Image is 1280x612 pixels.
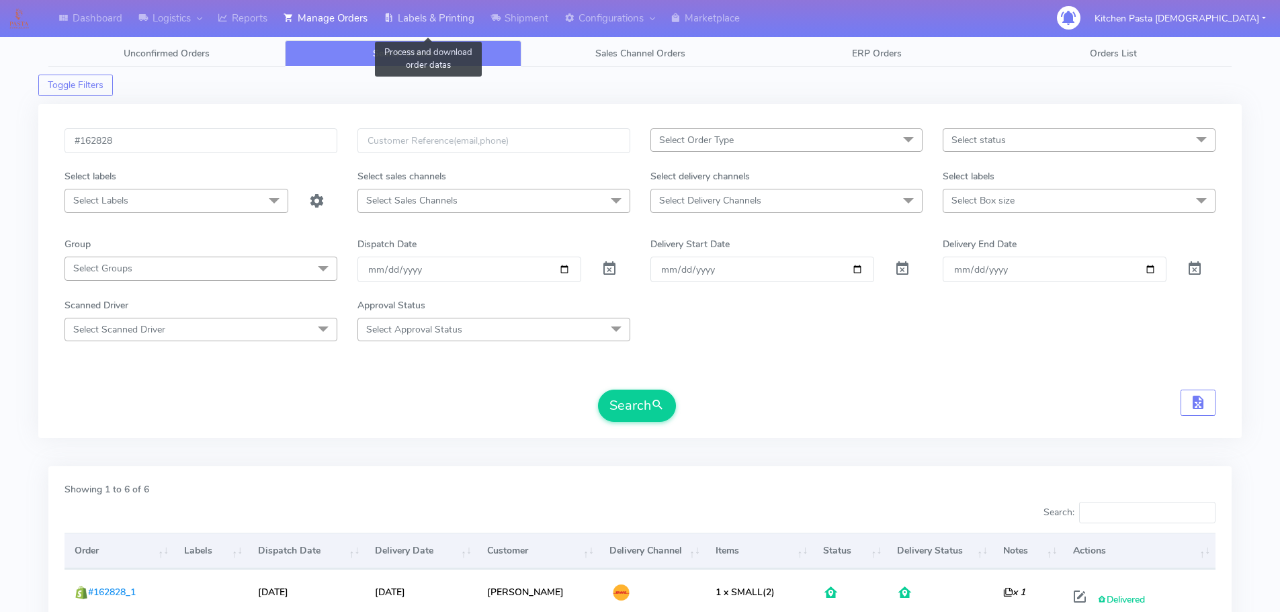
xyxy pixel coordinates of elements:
[1097,593,1145,606] span: Delivered
[595,47,685,60] span: Sales Channel Orders
[852,47,902,60] span: ERP Orders
[73,323,165,336] span: Select Scanned Driver
[716,586,775,599] span: (2)
[357,169,446,183] label: Select sales channels
[951,194,1015,207] span: Select Box size
[1090,47,1137,60] span: Orders List
[88,586,136,599] span: #162828_1
[65,169,116,183] label: Select labels
[659,134,734,146] span: Select Order Type
[650,169,750,183] label: Select delivery channels
[887,533,993,569] th: Delivery Status: activate to sort column ascending
[65,533,174,569] th: Order: activate to sort column ascending
[124,47,210,60] span: Unconfirmed Orders
[248,533,365,569] th: Dispatch Date: activate to sort column ascending
[373,47,433,60] span: Search Orders
[609,584,633,601] img: DHL
[366,323,462,336] span: Select Approval Status
[365,533,477,569] th: Delivery Date: activate to sort column ascending
[1063,533,1215,569] th: Actions: activate to sort column ascending
[598,390,676,422] button: Search
[174,533,248,569] th: Labels: activate to sort column ascending
[659,194,761,207] span: Select Delivery Channels
[993,533,1063,569] th: Notes: activate to sort column ascending
[38,75,113,96] button: Toggle Filters
[65,237,91,251] label: Group
[716,586,763,599] span: 1 x SMALL
[943,169,994,183] label: Select labels
[65,298,128,312] label: Scanned Driver
[75,586,88,599] img: shopify.png
[366,194,458,207] span: Select Sales Channels
[1043,502,1215,523] label: Search:
[951,134,1006,146] span: Select status
[357,298,425,312] label: Approval Status
[706,533,814,569] th: Items: activate to sort column ascending
[357,237,417,251] label: Dispatch Date
[65,128,337,153] input: Order Id
[943,237,1017,251] label: Delivery End Date
[73,262,132,275] span: Select Groups
[1079,502,1215,523] input: Search:
[477,533,599,569] th: Customer: activate to sort column ascending
[599,533,706,569] th: Delivery Channel: activate to sort column ascending
[48,40,1232,67] ul: Tabs
[1084,5,1276,32] button: Kitchen Pasta [DEMOGRAPHIC_DATA]
[73,194,128,207] span: Select Labels
[65,482,149,496] label: Showing 1 to 6 of 6
[357,128,630,153] input: Customer Reference(email,phone)
[813,533,887,569] th: Status: activate to sort column ascending
[650,237,730,251] label: Delivery Start Date
[1003,586,1025,599] i: x 1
